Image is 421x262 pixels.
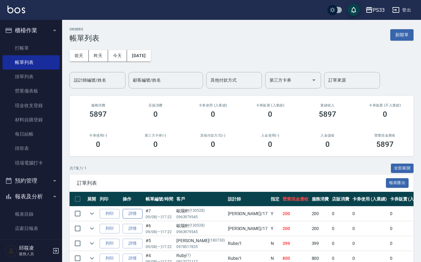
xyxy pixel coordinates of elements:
button: 全部展開 [391,164,414,173]
h3: 0 [268,140,272,149]
td: 399 [310,236,331,251]
h3: 帳單列表 [70,34,99,43]
a: 掛單列表 [2,70,60,84]
p: 09/08 (一) 17:22 [146,244,173,250]
h3: 5897 [376,140,394,149]
p: 0963979545 [176,214,225,220]
a: 營業儀表板 [2,84,60,98]
button: 今天 [108,50,127,61]
h2: 卡券使用 (入業績) [192,103,234,107]
td: 0 [351,206,388,221]
button: [DATE] [127,50,151,61]
button: expand row [87,239,97,248]
button: expand row [87,209,97,218]
button: expand row [87,224,97,233]
td: 0 [330,221,351,236]
button: save [347,4,360,16]
h2: 入金儲值 [306,133,349,138]
th: 服務消費 [310,192,331,206]
img: Logo [7,6,25,13]
h3: 0 [211,110,215,119]
td: N [269,236,281,251]
div: [PERSON_NAME] [176,237,225,244]
button: 新開單 [390,29,414,41]
div: 歐陽軒 [176,223,225,229]
h3: 0 [268,110,272,119]
a: 互助日報表 [2,236,60,250]
h2: 第三方卡券(-) [134,133,177,138]
h2: ORDERS [70,27,99,31]
button: 預約管理 [2,173,60,189]
td: [PERSON_NAME] /17 [226,206,269,221]
a: 材料自購登錄 [2,113,60,127]
td: 0 [351,221,388,236]
th: 操作 [121,192,144,206]
td: #7 [144,206,175,221]
a: 帳單列表 [2,55,60,70]
td: 200 [310,221,331,236]
th: 設計師 [226,192,269,206]
td: Y [269,206,281,221]
button: 昨天 [89,50,108,61]
button: 登出 [390,4,414,16]
button: 前天 [70,50,89,61]
th: 營業現金應收 [281,192,310,206]
button: Open [309,75,319,85]
a: 店家日報表 [2,221,60,236]
button: PS33 [363,4,387,16]
td: 200 [281,206,310,221]
h3: 服務消費 [77,103,120,107]
td: #5 [144,236,175,251]
a: 現場電腦打卡 [2,156,60,170]
span: 訂單列表 [77,180,386,186]
h2: 業績收入 [306,103,349,107]
td: 0 [330,206,351,221]
h2: 其他付款方式(-) [192,133,234,138]
p: 09/08 (一) 17:22 [146,214,173,220]
p: (1) [186,252,191,259]
td: 200 [281,221,310,236]
th: 展開 [86,192,98,206]
p: 服務人員 [19,251,51,257]
h3: 0 [383,110,387,119]
p: 09/08 (一) 17:22 [146,229,173,235]
h3: 0 [325,140,330,149]
td: [PERSON_NAME] /17 [226,221,269,236]
a: 排班表 [2,141,60,156]
p: (130528) [189,223,205,229]
td: 0 [351,236,388,251]
a: 詳情 [123,224,143,233]
h2: 卡券販賣 (不入業績) [364,103,406,107]
h3: 0 [96,140,100,149]
p: 0978517835 [176,244,225,250]
h5: 邱筱凌 [19,245,51,251]
td: Rube /1 [226,236,269,251]
button: 報表匯出 [386,178,409,188]
a: 報表匯出 [386,180,409,186]
p: 共 7 筆, 1 / 1 [70,165,87,171]
td: 0 [330,236,351,251]
a: 報表目錄 [2,207,60,221]
h3: 0 [211,140,215,149]
h2: 營業現金應收 [364,133,406,138]
h3: 0 [153,110,158,119]
h3: 5897 [89,110,107,119]
th: 帳單編號/時間 [144,192,175,206]
td: 200 [310,206,331,221]
h2: 卡券販賣 (入業績) [249,103,292,107]
h2: 卡券使用(-) [77,133,120,138]
button: 列印 [100,239,120,248]
th: 店販消費 [330,192,351,206]
th: 卡券使用 (入業績) [351,192,388,206]
button: 列印 [100,209,120,219]
h2: 入金使用(-) [249,133,292,138]
h3: 0 [153,140,158,149]
a: 現金收支登錄 [2,98,60,113]
button: 列印 [100,224,120,233]
p: 0963979545 [176,229,225,235]
p: (180730) [209,237,225,244]
td: 399 [281,236,310,251]
p: (130528) [189,208,205,214]
td: Y [269,221,281,236]
th: 指定 [269,192,281,206]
